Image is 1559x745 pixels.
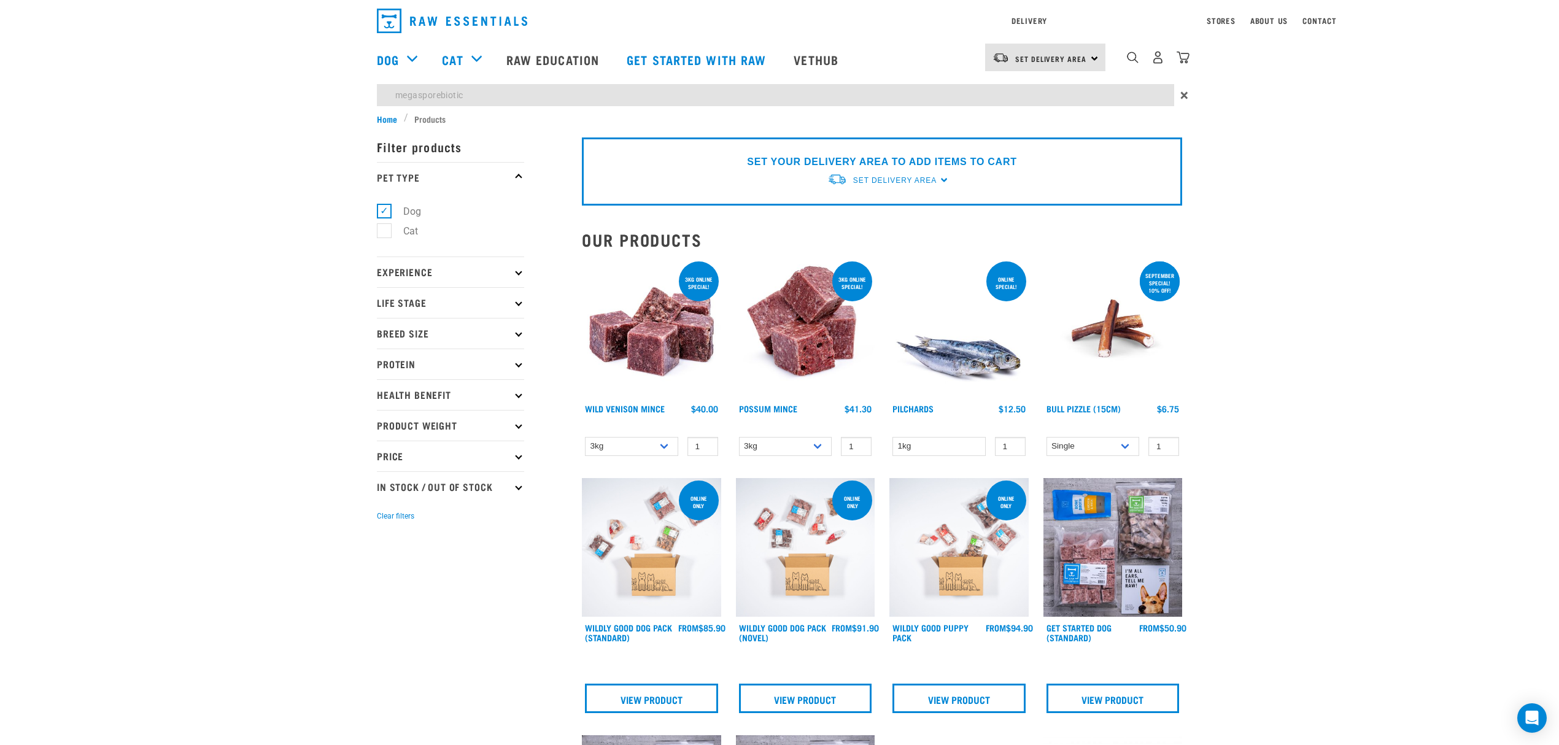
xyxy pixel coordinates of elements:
[986,625,1006,630] span: FROM
[995,437,1026,456] input: 1
[999,404,1026,414] div: $12.50
[377,441,524,471] p: Price
[678,623,725,633] div: $85.90
[1517,703,1547,733] div: Open Intercom Messenger
[736,478,875,617] img: Dog Novel 0 2sec
[1127,52,1139,63] img: home-icon-1@2x.png
[582,478,721,617] img: Dog 0 2sec
[377,379,524,410] p: Health Benefit
[377,84,1174,106] input: Search...
[1046,406,1121,411] a: Bull Pizzle (15cm)
[384,223,423,239] label: Cat
[889,259,1029,398] img: Four Whole Pilchards
[1140,266,1180,299] div: September special! 10% off!
[384,204,426,219] label: Dog
[1015,56,1086,61] span: Set Delivery Area
[377,112,1182,125] nav: breadcrumbs
[678,625,698,630] span: FROM
[892,406,934,411] a: Pilchards
[679,270,719,296] div: 3kg online special!
[377,410,524,441] p: Product Weight
[992,52,1009,63] img: van-moving.png
[377,9,527,33] img: Raw Essentials Logo
[377,471,524,502] p: In Stock / Out Of Stock
[1139,623,1186,633] div: $50.90
[377,162,524,193] p: Pet Type
[1043,478,1183,617] img: NSP Dog Standard Update
[832,489,872,515] div: Online Only
[1180,84,1188,106] span: ×
[747,155,1016,169] p: SET YOUR DELIVERY AREA TO ADD ITEMS TO CART
[585,625,672,639] a: Wildly Good Dog Pack (Standard)
[736,259,875,398] img: 1102 Possum Mince 01
[377,112,397,125] span: Home
[582,259,721,398] img: Pile Of Cubed Wild Venison Mince For Pets
[832,270,872,296] div: 3kg online special!
[827,173,847,186] img: van-moving.png
[1177,51,1190,64] img: home-icon@2x.png
[135,35,1424,84] nav: dropdown navigation
[582,230,1182,249] h2: Our Products
[853,176,937,185] span: Set Delivery Area
[1148,437,1179,456] input: 1
[986,489,1026,515] div: Online Only
[832,623,879,633] div: $91.90
[739,684,872,713] a: View Product
[377,257,524,287] p: Experience
[889,478,1029,617] img: Puppy 0 2sec
[679,489,719,515] div: Online Only
[832,625,852,630] span: FROM
[892,684,1026,713] a: View Product
[367,4,1192,38] nav: dropdown navigation
[614,35,781,84] a: Get started with Raw
[739,625,826,639] a: Wildly Good Dog Pack (Novel)
[841,437,872,456] input: 1
[494,35,614,84] a: Raw Education
[1043,259,1183,398] img: Bull Pizzle
[585,406,665,411] a: Wild Venison Mince
[892,625,969,639] a: Wildly Good Puppy Pack
[781,35,854,84] a: Vethub
[691,404,718,414] div: $40.00
[377,50,399,69] a: Dog
[1046,625,1112,639] a: Get Started Dog (Standard)
[1302,18,1337,23] a: Contact
[739,406,797,411] a: Possum Mince
[687,437,718,456] input: 1
[986,623,1033,633] div: $94.90
[1012,18,1047,23] a: Delivery
[1046,684,1180,713] a: View Product
[1250,18,1288,23] a: About Us
[1157,404,1179,414] div: $6.75
[986,270,1026,296] div: ONLINE SPECIAL!
[1139,625,1159,630] span: FROM
[377,287,524,318] p: Life Stage
[377,511,414,522] button: Clear filters
[442,50,463,69] a: Cat
[377,112,404,125] a: Home
[1207,18,1236,23] a: Stores
[1151,51,1164,64] img: user.png
[377,131,524,162] p: Filter products
[377,318,524,349] p: Breed Size
[585,684,718,713] a: View Product
[845,404,872,414] div: $41.30
[377,349,524,379] p: Protein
